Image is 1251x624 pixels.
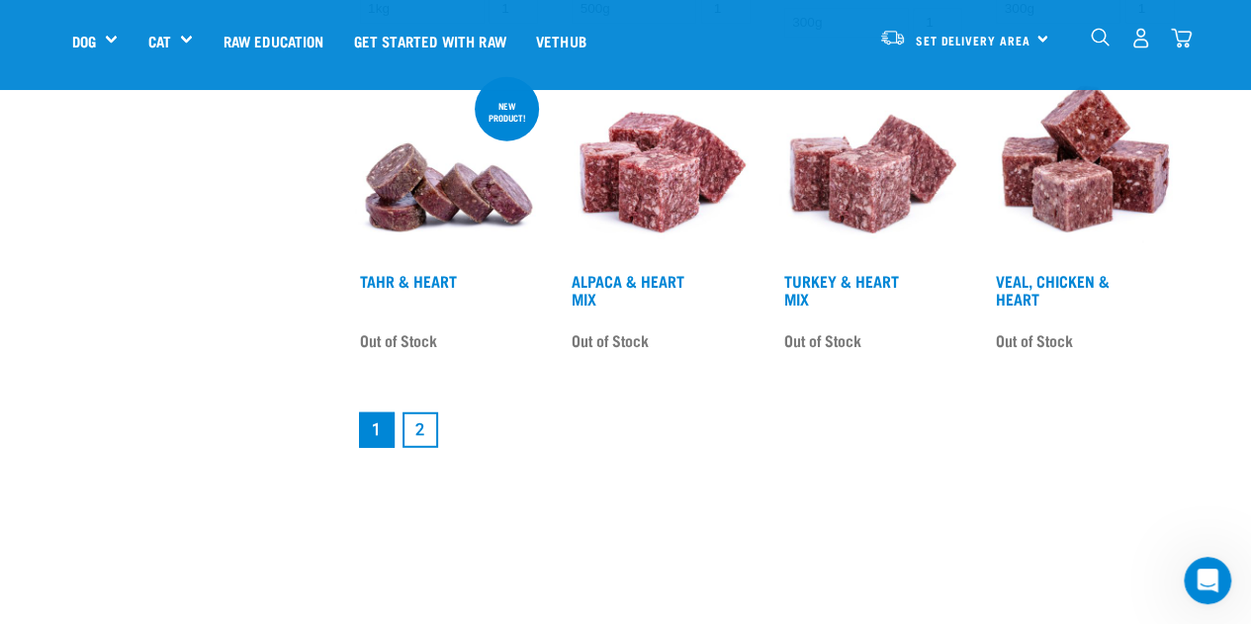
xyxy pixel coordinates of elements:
a: Veal, Chicken & Heart [996,276,1110,303]
a: Dog [72,30,96,52]
a: Get started with Raw [339,1,521,80]
nav: pagination [355,408,1180,452]
img: home-icon-1@2x.png [1091,28,1110,46]
span: Out of Stock [572,325,649,355]
img: van-moving.png [879,29,906,46]
img: 1137 Veal Chicken Heart Mix 01 [991,73,1180,262]
img: Pile Of Cubed Turkey Heart Mix For Pets [779,73,968,262]
img: user.png [1130,28,1151,48]
a: Alpaca & Heart Mix [572,276,684,303]
img: home-icon@2x.png [1171,28,1192,48]
a: Tahr & Heart [360,276,457,285]
iframe: Intercom live chat [1184,557,1231,604]
a: Vethub [521,1,601,80]
span: Out of Stock [784,325,861,355]
a: Cat [147,30,170,52]
img: 1093 Wallaby Heart Medallions 01 [355,73,544,262]
img: Possum Chicken Heart Mix 01 [567,73,756,262]
span: Out of Stock [360,325,437,355]
a: Page 1 [359,412,395,448]
span: Out of Stock [996,325,1073,355]
a: Goto page 2 [402,412,438,448]
div: New product! [475,91,539,133]
a: Turkey & Heart Mix [784,276,899,303]
span: Set Delivery Area [916,37,1030,44]
a: Raw Education [208,1,338,80]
